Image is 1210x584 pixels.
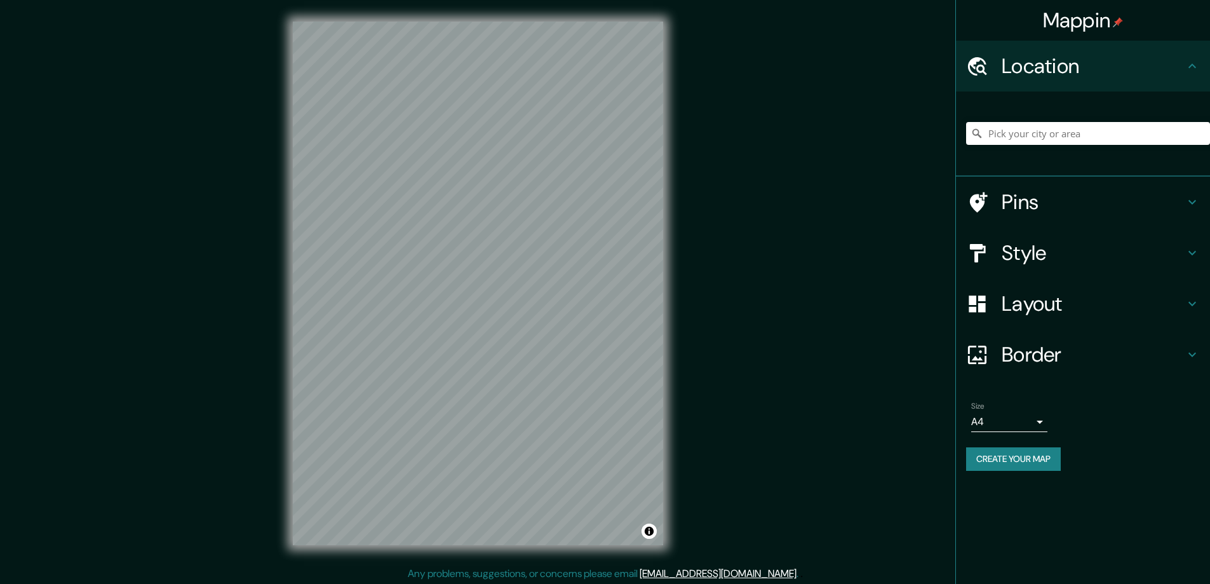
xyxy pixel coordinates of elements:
[800,566,803,581] div: .
[956,41,1210,92] div: Location
[1113,17,1123,27] img: pin-icon.png
[642,524,657,539] button: Toggle attribution
[956,329,1210,380] div: Border
[1002,291,1185,316] h4: Layout
[1043,8,1124,33] h4: Mappin
[966,122,1210,145] input: Pick your city or area
[1002,189,1185,215] h4: Pins
[956,177,1210,227] div: Pins
[971,412,1047,432] div: A4
[1097,534,1196,570] iframe: Help widget launcher
[956,278,1210,329] div: Layout
[1002,240,1185,266] h4: Style
[798,566,800,581] div: .
[956,227,1210,278] div: Style
[1002,53,1185,79] h4: Location
[1002,342,1185,367] h4: Border
[640,567,797,580] a: [EMAIL_ADDRESS][DOMAIN_NAME]
[966,447,1061,471] button: Create your map
[971,401,985,412] label: Size
[408,566,798,581] p: Any problems, suggestions, or concerns please email .
[293,22,663,545] canvas: Map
